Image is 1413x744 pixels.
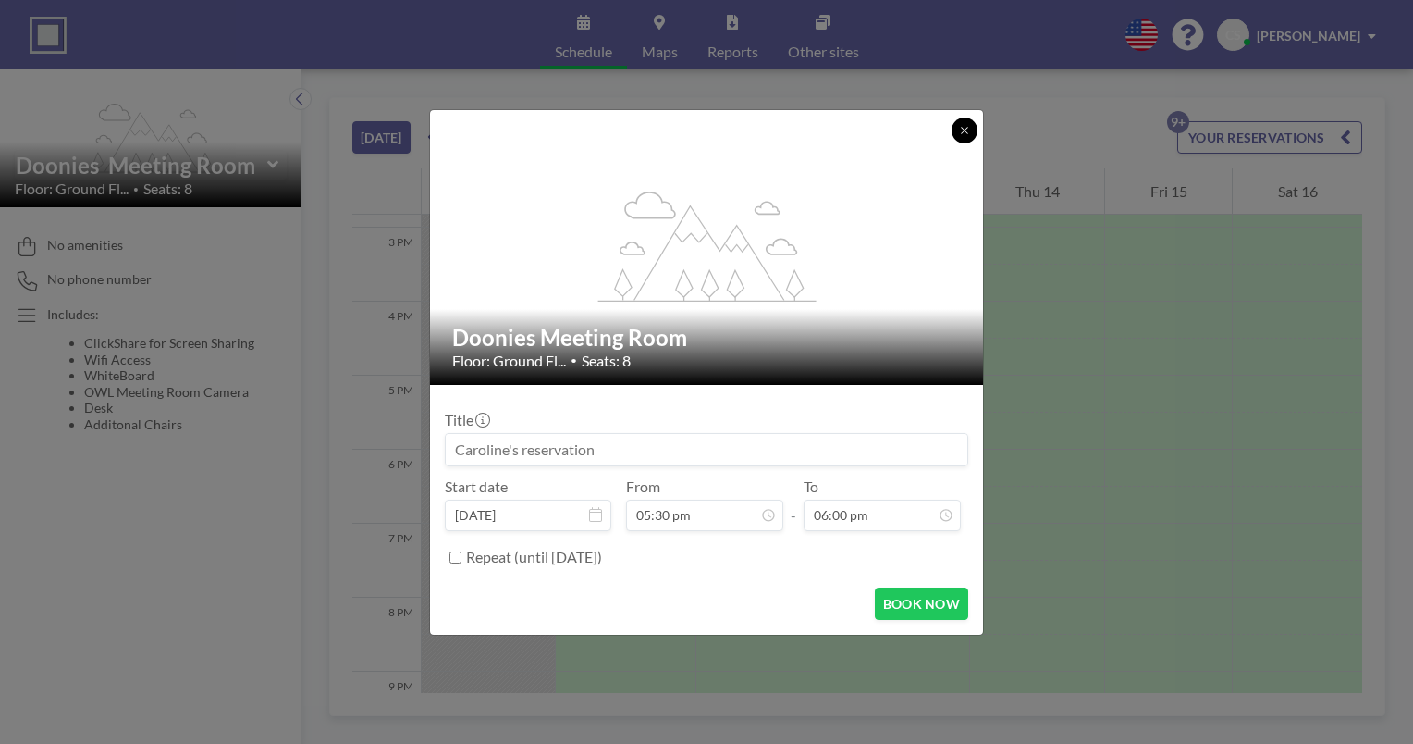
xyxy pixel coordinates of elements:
label: Start date [445,477,508,496]
label: Title [445,411,488,429]
h2: Doonies Meeting Room [452,324,963,352]
span: Seats: 8 [582,352,631,370]
button: BOOK NOW [875,588,968,620]
label: To [804,477,818,496]
g: flex-grow: 1.2; [598,190,817,301]
input: Caroline's reservation [446,434,967,465]
span: Floor: Ground Fl... [452,352,566,370]
span: - [791,484,796,525]
span: • [571,353,577,367]
label: From [626,477,660,496]
label: Repeat (until [DATE]) [466,548,602,566]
